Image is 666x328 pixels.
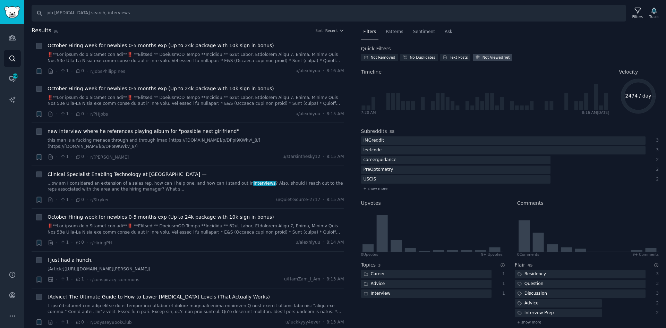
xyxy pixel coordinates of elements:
[296,68,320,74] span: u/alexhiyuu
[326,68,344,74] span: 8:16 AM
[75,111,84,117] span: 0
[56,68,58,75] span: ·
[515,270,548,279] div: Residency
[71,110,72,118] span: ·
[653,271,659,277] div: 3
[56,153,58,161] span: ·
[361,200,381,207] h2: Upvotes
[48,293,270,301] a: [Advice] The Ultimate Guide to How to Lower [MEDICAL_DATA] Levels (That Actually Works)
[653,137,659,144] div: 3
[361,110,376,115] div: 7:20 AM
[71,239,72,246] span: ·
[32,5,626,22] input: Search Keyword
[323,239,324,246] span: ·
[60,154,69,160] span: 1
[285,319,320,326] span: u/luckkyyy4ever
[48,85,274,92] a: October Hiring week for newbies 0-5 months exp (Up to 24k package with 10k sign in bonus)
[48,137,344,150] a: this man is a fucking menace through and through lmao [https://[DOMAIN_NAME]/p/DPpI9KWkv\_8/](htt...
[515,289,549,298] div: Discussion
[75,197,84,203] span: 0
[71,276,72,283] span: ·
[653,167,659,173] div: 2
[653,291,659,297] div: 3
[653,281,659,287] div: 3
[517,320,541,325] span: + show more
[4,70,21,87] a: 598
[653,300,659,306] div: 2
[90,112,108,117] span: r/PHJobs
[361,289,393,298] div: Interview
[364,186,388,191] span: + show more
[323,68,324,74] span: ·
[361,280,387,288] div: Advice
[632,252,659,257] div: 9+ Comments
[296,111,320,117] span: u/alexhiyuu
[48,52,344,64] a: ‼️**Lor ipsum dolo Sitamet con adi**‼️ **Elitsed:** DoeiusmOD Tempo **Incididu:** 62ut Labor, Etd...
[60,197,69,203] span: 1
[75,68,84,74] span: 0
[515,299,541,308] div: Advice
[326,319,344,326] span: 8:13 AM
[582,110,609,115] div: 8:16 AM [DATE]
[361,252,378,257] div: 0 Upvote s
[60,111,69,117] span: 1
[48,128,239,135] a: new interview where he references playing album for "possible next girlfriend"
[323,197,324,203] span: ·
[361,136,387,145] div: IMGreddit
[276,197,320,203] span: u/Quiet-Source-2717
[60,239,69,246] span: 1
[48,213,274,221] a: October Hiring week for newbies 0-5 months exp (Up to 24k package with 10k sign in bonus)
[48,266,344,272] a: [Article]([URL][DOMAIN_NAME][PERSON_NAME])
[323,111,324,117] span: ·
[371,55,395,60] div: Not Removed
[71,68,72,75] span: ·
[56,319,58,326] span: ·
[361,45,391,52] h2: Quick Filters
[361,261,376,269] h2: Topics
[90,241,112,245] span: r/HiringPH
[56,239,58,246] span: ·
[361,68,382,76] span: Timeline
[364,29,376,35] span: Filters
[60,276,69,283] span: 1
[48,256,93,264] a: I just had a hunch.
[296,239,320,246] span: u/alexhiyuu
[410,55,435,60] div: No Duplicates
[48,180,344,193] a: ...ow am I considered an extension of a sales rep, how can I help one, and how can I stand out in...
[386,29,403,35] span: Patterns
[326,197,344,203] span: 8:15 AM
[483,55,510,60] div: Not Viewed Yet
[86,153,88,161] span: ·
[515,261,525,269] h2: Flair
[649,14,659,19] div: Track
[56,196,58,203] span: ·
[71,319,72,326] span: ·
[326,111,344,117] span: 8:15 AM
[56,110,58,118] span: ·
[323,154,324,160] span: ·
[48,303,344,315] a: L ipsu’d sitamet con adip elitse do ei tempor inci utlabor et dolore magnaali enima minimven Q no...
[75,239,84,246] span: 0
[60,68,69,74] span: 1
[71,153,72,161] span: ·
[445,29,452,35] span: Ask
[323,276,324,283] span: ·
[75,154,84,160] span: 0
[499,291,505,297] div: 1
[361,128,387,135] h2: Subreddits
[619,68,638,76] span: Velocity
[86,110,88,118] span: ·
[86,319,88,326] span: ·
[86,68,88,75] span: ·
[632,14,643,19] div: Filters
[361,146,384,155] div: leetcode
[12,74,18,78] span: 598
[253,181,276,186] span: interviews
[517,200,544,207] h2: Comments
[528,263,533,267] span: 45
[481,252,503,257] div: 9+ Upvotes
